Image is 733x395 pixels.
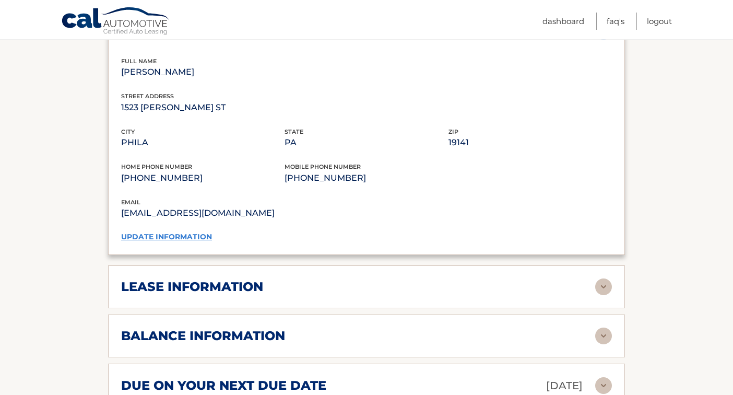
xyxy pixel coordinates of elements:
[121,279,263,295] h2: lease information
[448,128,458,135] span: zip
[121,232,212,241] a: update information
[285,163,361,170] span: mobile phone number
[448,135,612,150] p: 19141
[121,171,285,185] p: [PHONE_NUMBER]
[595,328,612,344] img: accordion-rest.svg
[647,13,672,30] a: Logout
[121,128,135,135] span: city
[121,135,285,150] p: PHILA
[285,171,448,185] p: [PHONE_NUMBER]
[121,65,285,79] p: [PERSON_NAME]
[121,378,326,393] h2: due on your next due date
[61,7,171,37] a: Cal Automotive
[121,57,157,65] span: full name
[121,163,192,170] span: home phone number
[546,377,583,395] p: [DATE]
[285,135,448,150] p: PA
[121,100,285,115] p: 1523 [PERSON_NAME] ST
[121,199,140,206] span: email
[121,328,285,344] h2: balance information
[121,206,366,220] p: [EMAIL_ADDRESS][DOMAIN_NAME]
[285,128,303,135] span: state
[595,377,612,394] img: accordion-rest.svg
[121,92,174,100] span: street address
[607,13,624,30] a: FAQ's
[595,278,612,295] img: accordion-rest.svg
[542,13,584,30] a: Dashboard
